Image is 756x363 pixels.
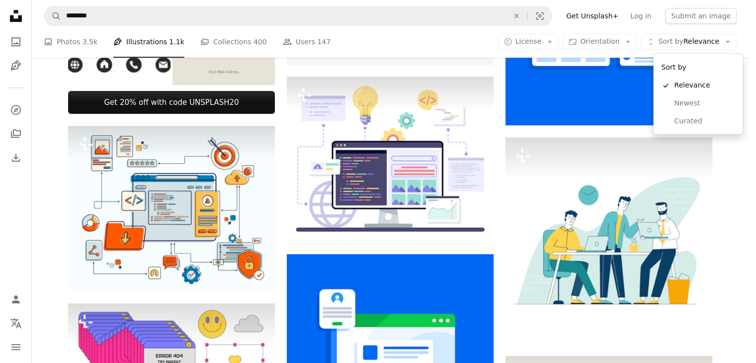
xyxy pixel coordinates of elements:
span: Sort by [658,37,683,45]
span: Curated [674,116,735,126]
button: Sort byRelevance [641,34,737,50]
div: Sort byRelevance [653,54,743,134]
span: Relevance [674,81,735,91]
div: Sort by [657,58,739,77]
span: Relevance [658,37,719,47]
span: Newest [674,98,735,108]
